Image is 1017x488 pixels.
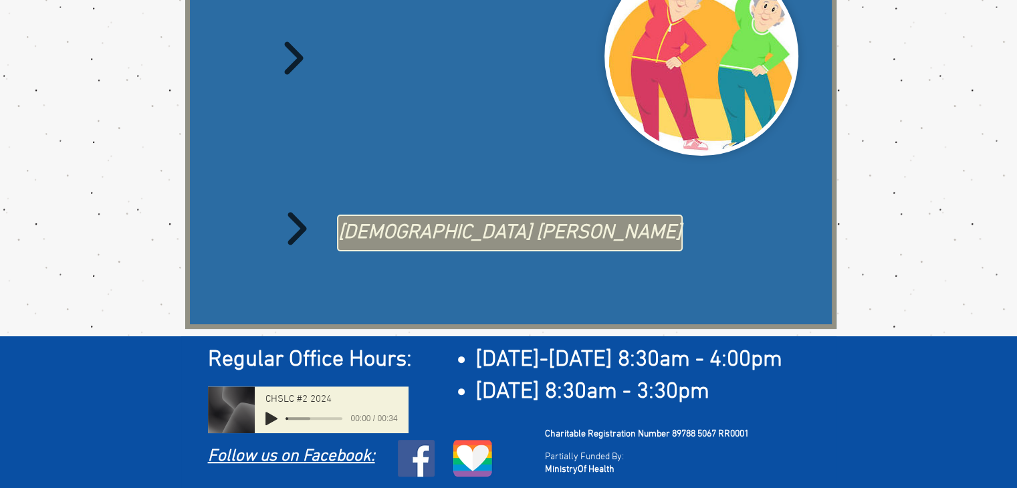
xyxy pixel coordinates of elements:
[545,464,578,475] span: Ministry
[342,412,397,425] span: 00:00 / 00:34
[265,412,277,425] button: Play
[475,378,709,406] span: [DATE] 8:30am - 3:30pm
[398,440,435,477] img: Facebook
[208,447,375,467] a: Follow us on Facebook:
[208,344,820,376] h2: ​
[208,346,412,374] span: Regular Office Hours:
[338,219,681,247] span: [DEMOGRAPHIC_DATA] [PERSON_NAME]
[578,464,614,475] span: Of Health
[475,346,782,374] span: [DATE]-[DATE] 8:30am - 4:00pm
[545,451,624,463] span: Partially Funded By:
[545,429,749,440] span: Charitable Registration Number 89788 5067 RR0001
[398,440,435,477] ul: Social Bar
[265,394,332,404] span: CHSLC #2 2024
[452,440,493,477] img: LGBTQ logo.png
[337,215,683,251] a: Taoist Tai Chi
